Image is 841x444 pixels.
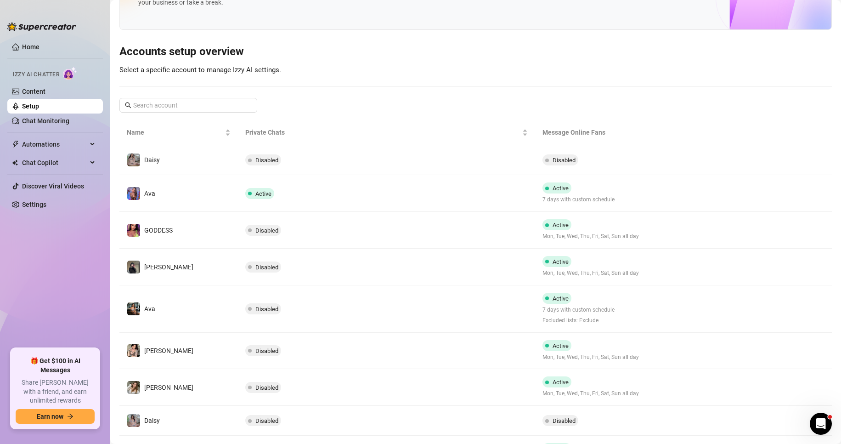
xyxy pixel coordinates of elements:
span: Active [553,379,569,386]
span: 🎁 Get $100 in AI Messages [16,357,95,375]
button: Earn nowarrow-right [16,409,95,424]
span: Disabled [255,347,278,354]
img: Daisy [127,414,140,427]
img: Chat Copilot [12,159,18,166]
span: Izzy AI Chatter [13,70,59,79]
span: Active [553,185,569,192]
span: 7 days with custom schedule [542,306,615,314]
span: Earn now [37,413,63,420]
img: AI Chatter [63,67,77,80]
a: Discover Viral Videos [22,182,84,190]
span: Disabled [255,264,278,271]
img: GODDESS [127,224,140,237]
span: 7 days with custom schedule [542,195,615,204]
img: Daisy [127,154,140,166]
span: Ava [144,190,155,197]
a: Content [22,88,45,95]
span: Disabled [255,306,278,313]
span: Disabled [255,384,278,391]
span: Disabled [255,157,278,164]
span: Active [553,258,569,265]
span: Disabled [553,417,576,424]
span: Select a specific account to manage Izzy AI settings. [119,66,281,74]
img: Anna [127,261,140,273]
span: Active [553,342,569,349]
span: [PERSON_NAME] [144,347,193,354]
span: arrow-right [67,413,73,420]
span: GODDESS [144,227,173,234]
span: Private Chats [245,127,520,137]
th: Private Chats [238,120,535,145]
span: Active [553,222,569,228]
span: Daisy [144,156,160,164]
span: Share [PERSON_NAME] with a friend, and earn unlimited rewards [16,378,95,405]
span: Active [255,190,271,197]
a: Home [22,43,40,51]
span: Disabled [553,157,576,164]
span: [PERSON_NAME] [144,263,193,271]
a: Settings [22,201,46,208]
span: Disabled [255,417,278,424]
span: Chat Copilot [22,155,87,170]
span: Excluded lists: Exclude [542,316,615,325]
span: Disabled [255,227,278,234]
span: search [125,102,131,108]
img: Ava [127,302,140,315]
span: Active [553,295,569,302]
img: Ava [127,187,140,200]
iframe: Intercom live chat [810,413,832,435]
span: Automations [22,137,87,152]
span: Mon, Tue, Wed, Thu, Fri, Sat, Sun all day [542,389,639,398]
span: Mon, Tue, Wed, Thu, Fri, Sat, Sun all day [542,269,639,278]
span: Name [127,127,223,137]
img: Jenna [127,344,140,357]
span: Daisy [144,417,160,424]
img: logo-BBDzfeDw.svg [7,22,76,31]
img: Paige [127,381,140,394]
th: Name [119,120,238,145]
span: [PERSON_NAME] [144,384,193,391]
a: Setup [22,102,39,110]
span: Mon, Tue, Wed, Thu, Fri, Sat, Sun all day [542,353,639,362]
span: thunderbolt [12,141,19,148]
a: Chat Monitoring [22,117,69,125]
input: Search account [133,100,244,110]
span: Ava [144,305,155,313]
th: Message Online Fans [535,120,733,145]
h3: Accounts setup overview [119,45,832,59]
span: Mon, Tue, Wed, Thu, Fri, Sat, Sun all day [542,232,639,241]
